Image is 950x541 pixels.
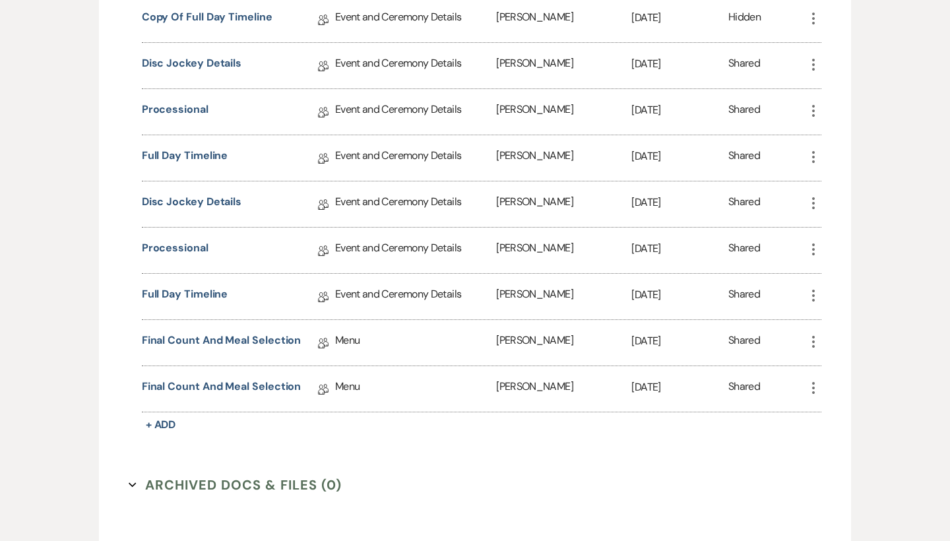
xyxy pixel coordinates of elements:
[631,240,728,257] p: [DATE]
[496,366,631,412] div: [PERSON_NAME]
[728,194,760,214] div: Shared
[631,286,728,303] p: [DATE]
[631,148,728,165] p: [DATE]
[496,228,631,273] div: [PERSON_NAME]
[142,240,208,261] a: Processional
[142,416,180,434] button: + Add
[728,333,760,353] div: Shared
[142,379,301,399] a: Final Count and Meal Selection
[728,102,760,122] div: Shared
[631,102,728,119] p: [DATE]
[335,43,496,88] div: Event and Ceremony Details
[142,148,228,168] a: Full Day Timeline
[335,228,496,273] div: Event and Ceremony Details
[728,148,760,168] div: Shared
[496,274,631,319] div: [PERSON_NAME]
[496,43,631,88] div: [PERSON_NAME]
[142,333,301,353] a: Final Count and Meal Selection
[631,379,728,396] p: [DATE]
[496,181,631,227] div: [PERSON_NAME]
[631,55,728,73] p: [DATE]
[631,333,728,350] p: [DATE]
[146,418,176,431] span: + Add
[335,366,496,412] div: Menu
[728,55,760,76] div: Shared
[631,194,728,211] p: [DATE]
[728,9,761,30] div: Hidden
[631,9,728,26] p: [DATE]
[335,320,496,366] div: Menu
[335,274,496,319] div: Event and Ceremony Details
[142,9,272,30] a: Copy of Full Day Timeline
[728,286,760,307] div: Shared
[142,286,228,307] a: Full Day Timeline
[496,320,631,366] div: [PERSON_NAME]
[129,475,342,495] button: Archived Docs & Files (0)
[335,135,496,181] div: Event and Ceremony Details
[335,89,496,135] div: Event and Ceremony Details
[335,181,496,227] div: Event and Ceremony Details
[728,379,760,399] div: Shared
[142,55,241,76] a: Disc Jockey Details
[496,135,631,181] div: [PERSON_NAME]
[728,240,760,261] div: Shared
[496,89,631,135] div: [PERSON_NAME]
[142,102,208,122] a: Processional
[142,194,241,214] a: Disc Jockey Details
